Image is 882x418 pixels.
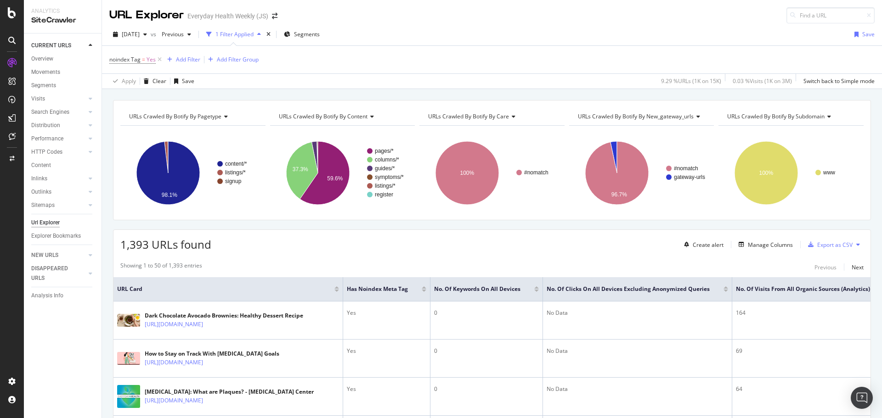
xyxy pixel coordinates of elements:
text: content/* [225,161,247,167]
button: 1 Filter Applied [203,27,265,42]
a: Url Explorer [31,218,95,228]
button: Previous [158,27,195,42]
div: Everyday Health Weekly (JS) [187,11,268,21]
div: Overview [31,54,53,64]
a: CURRENT URLS [31,41,86,50]
a: NEW URLS [31,251,86,260]
h4: URLs Crawled By Botify By care [426,109,556,124]
a: Content [31,161,95,170]
span: 1,393 URLs found [120,237,211,252]
button: Save [851,27,875,42]
h4: URLs Crawled By Botify By content [277,109,407,124]
a: Movements [31,67,95,77]
div: Showing 1 to 50 of 1,393 entries [120,262,202,273]
h4: URLs Crawled By Botify By new_gateway_urls [576,109,707,124]
a: Performance [31,134,86,144]
div: URL Explorer [109,7,184,23]
div: Dark Chocolate Avocado Brownies: Healthy Dessert Recipe [145,312,303,320]
span: noindex Tag [109,56,141,63]
div: Url Explorer [31,218,60,228]
text: signup [225,178,242,184]
div: How to Stay on Track With [MEDICAL_DATA] Goals [145,350,279,358]
div: Apply [122,77,136,85]
div: DISAPPEARED URLS [31,264,78,283]
span: = [142,56,145,63]
text: symptoms/* [375,174,404,180]
div: Clear [153,77,166,85]
a: Search Engines [31,107,86,117]
a: Sitemaps [31,201,86,210]
span: URLs Crawled By Botify By new_gateway_urls [578,112,694,120]
a: [URL][DOMAIN_NAME] [145,396,203,405]
div: Performance [31,134,63,144]
div: A chart. [718,133,864,213]
text: 96.7% [611,191,627,198]
text: listings/* [375,183,396,189]
div: Analytics [31,7,94,15]
div: A chart. [419,133,565,213]
div: Yes [347,385,426,393]
div: Add Filter Group [217,56,259,63]
text: 37.3% [292,166,308,173]
div: Previous [814,263,837,271]
button: Apply [109,74,136,89]
div: Outlinks [31,187,51,197]
div: NEW URLS [31,251,58,260]
span: Previous [158,30,184,38]
div: SiteCrawler [31,15,94,26]
div: times [265,30,272,39]
div: Export as CSV [817,241,853,249]
h4: URLs Crawled By Botify By pagetype [127,109,257,124]
button: Add Filter [164,54,200,65]
text: 100% [759,170,774,176]
div: Yes [347,347,426,355]
div: CURRENT URLS [31,41,71,50]
a: HTTP Codes [31,147,86,157]
div: Visits [31,94,45,104]
text: guides/* [375,165,395,172]
svg: A chart. [120,133,266,213]
div: Movements [31,67,60,77]
div: Add Filter [176,56,200,63]
span: Has noindex Meta Tag [347,285,408,293]
text: pages/* [375,148,394,154]
div: Next [852,263,864,271]
div: Yes [347,309,426,317]
a: [URL][DOMAIN_NAME] [145,320,203,329]
a: Distribution [31,121,86,130]
svg: A chart. [569,133,714,213]
span: Yes [147,53,156,66]
text: register [375,191,393,198]
span: URLs Crawled By Botify By subdomain [727,112,825,120]
span: No. of Clicks On All Devices excluding anonymized queries [547,285,710,293]
div: Sitemaps [31,201,55,210]
div: 0.03 % Visits ( 1K on 3M ) [733,77,792,85]
div: 9.29 % URLs ( 1K on 15K ) [661,77,721,85]
input: Find a URL [786,7,875,23]
a: Visits [31,94,86,104]
h4: URLs Crawled By Botify By subdomain [725,109,855,124]
button: Manage Columns [735,239,793,250]
button: Create alert [680,237,724,252]
button: Switch back to Simple mode [800,74,875,89]
div: 0 [434,309,539,317]
div: Explorer Bookmarks [31,231,81,241]
button: [DATE] [109,27,151,42]
div: [MEDICAL_DATA]: What are Plaques? - [MEDICAL_DATA] Center [145,388,314,396]
div: Inlinks [31,174,47,184]
text: 59.6% [327,175,343,182]
div: HTTP Codes [31,147,62,157]
img: main image [117,385,140,408]
div: Switch back to Simple mode [803,77,875,85]
svg: A chart. [270,133,415,213]
a: Analysis Info [31,291,95,301]
span: No. of Visits from All Organic Sources (Analytics) [736,285,870,293]
button: Export as CSV [804,237,853,252]
div: Save [182,77,194,85]
text: gateway-urls [674,174,705,180]
div: No Data [547,347,728,355]
text: columns/* [375,156,399,163]
div: Manage Columns [748,241,793,249]
div: Content [31,161,51,170]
